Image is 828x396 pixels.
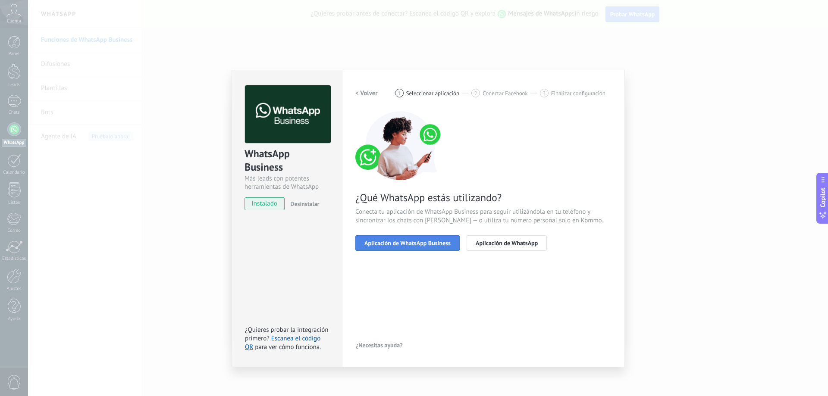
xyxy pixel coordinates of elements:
span: ¿Necesitas ayuda? [356,342,403,348]
div: Más leads con potentes herramientas de WhatsApp [245,175,329,191]
span: 2 [474,90,477,97]
button: Aplicación de WhatsApp [467,235,547,251]
span: 3 [543,90,546,97]
span: ¿Qué WhatsApp estás utilizando? [355,191,612,204]
span: Conecta tu aplicación de WhatsApp Business para seguir utilizándola en tu teléfono y sincronizar ... [355,208,612,225]
button: ¿Necesitas ayuda? [355,339,403,352]
span: instalado [245,197,284,210]
button: Aplicación de WhatsApp Business [355,235,460,251]
img: connect number [355,111,446,180]
span: Aplicación de WhatsApp Business [364,240,451,246]
h2: < Volver [355,89,378,97]
img: logo_main.png [245,85,331,143]
span: Seleccionar aplicación [406,90,460,97]
span: Aplicación de WhatsApp [476,240,538,246]
div: WhatsApp Business [245,147,329,175]
span: 1 [398,90,401,97]
a: Escanea el código QR [245,334,320,351]
span: Desinstalar [290,200,319,208]
button: Desinstalar [287,197,319,210]
span: Conectar Facebook [483,90,528,97]
span: para ver cómo funciona. [255,343,321,351]
button: < Volver [355,85,378,101]
span: Copilot [819,187,827,207]
span: ¿Quieres probar la integración primero? [245,326,329,343]
span: Finalizar configuración [551,90,605,97]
